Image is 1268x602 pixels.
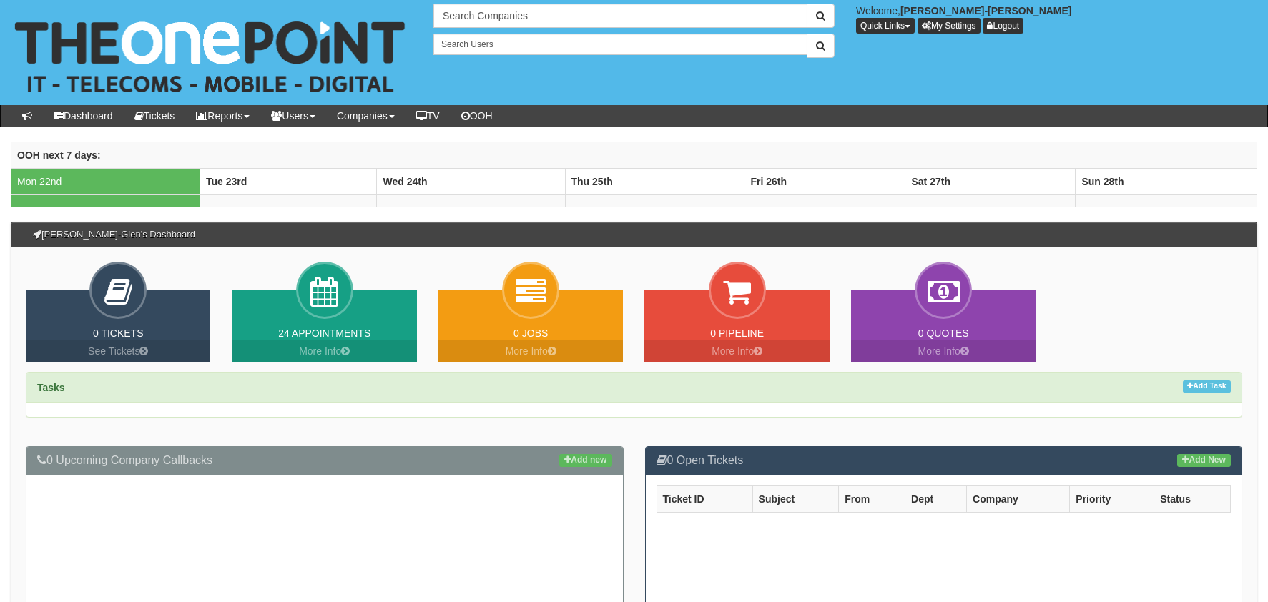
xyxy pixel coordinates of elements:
h3: 0 Open Tickets [657,454,1232,467]
a: Add new [559,454,611,467]
a: Tickets [124,105,186,127]
th: Thu 25th [565,168,744,194]
th: OOH next 7 days: [11,142,1257,168]
a: 0 Quotes [918,327,969,339]
a: 0 Jobs [513,327,548,339]
th: Sat 27th [905,168,1076,194]
th: Fri 26th [744,168,905,194]
input: Search Companies [433,4,807,28]
button: Quick Links [856,18,915,34]
a: 24 Appointments [278,327,370,339]
th: Priority [1070,485,1154,512]
th: Dept [905,485,967,512]
strong: Tasks [37,382,65,393]
a: TV [406,105,451,127]
a: 0 Pipeline [710,327,764,339]
td: Mon 22nd [11,168,200,194]
a: More Info [644,340,829,362]
h3: [PERSON_NAME]-Glen's Dashboard [26,222,202,247]
th: Ticket ID [657,485,752,512]
a: OOH [451,105,503,127]
div: Welcome, [845,4,1268,34]
a: Users [260,105,326,127]
a: 0 Tickets [93,327,144,339]
a: More Info [851,340,1036,362]
th: From [839,485,905,512]
h3: 0 Upcoming Company Callbacks [37,454,612,467]
a: More Info [438,340,623,362]
th: Wed 24th [377,168,565,194]
th: Company [967,485,1070,512]
a: My Settings [918,18,981,34]
th: Sun 28th [1076,168,1257,194]
a: Reports [185,105,260,127]
th: Tue 23rd [200,168,377,194]
a: Add Task [1183,380,1231,393]
a: See Tickets [26,340,210,362]
th: Status [1154,485,1231,512]
a: Companies [326,105,406,127]
input: Search Users [433,34,807,55]
a: Dashboard [43,105,124,127]
a: Add New [1177,454,1231,467]
a: More Info [232,340,416,362]
b: [PERSON_NAME]-[PERSON_NAME] [900,5,1072,16]
th: Subject [752,485,839,512]
a: Logout [983,18,1023,34]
